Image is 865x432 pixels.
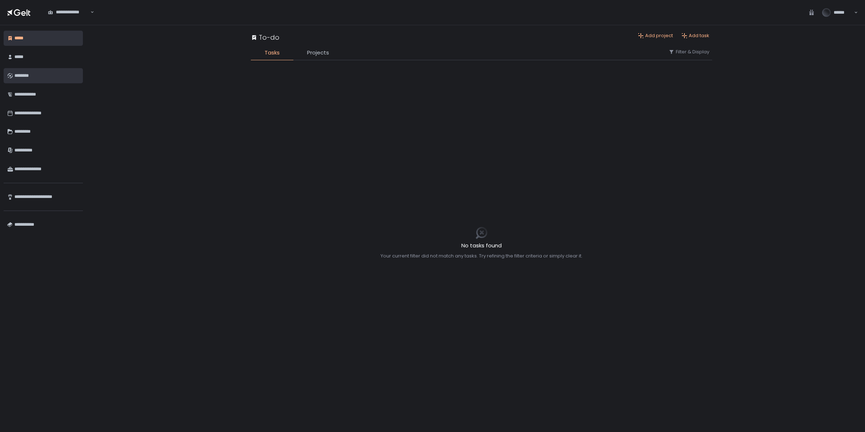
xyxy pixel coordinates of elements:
[638,32,673,39] button: Add project
[251,32,279,42] div: To-do
[381,242,582,250] h2: No tasks found
[265,49,280,57] span: Tasks
[669,49,709,55] button: Filter & Display
[381,253,582,259] div: Your current filter did not match any tasks. Try refining the filter criteria or simply clear it.
[682,32,709,39] button: Add task
[43,5,94,20] div: Search for option
[307,49,329,57] span: Projects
